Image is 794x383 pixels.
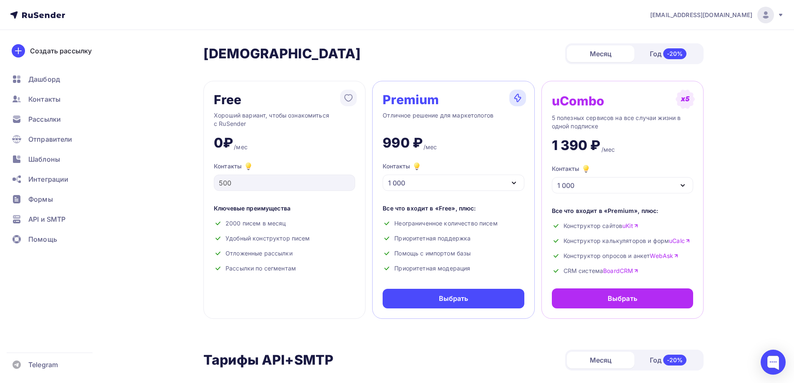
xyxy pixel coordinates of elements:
[383,234,524,243] div: Приоритетная поддержка
[383,264,524,273] div: Приоритетная модерация
[214,161,355,171] div: Контакты
[663,48,687,59] div: -20%
[552,114,693,130] div: 5 полезных сервисов на все случаи жизни в одной подписке
[28,194,53,204] span: Формы
[28,114,61,124] span: Рассылки
[30,46,92,56] div: Создать рассылку
[663,355,687,365] div: -20%
[552,94,605,108] div: uCombo
[28,94,60,104] span: Контакты
[28,154,60,164] span: Шаблоны
[7,91,106,108] a: Контакты
[650,7,784,23] a: [EMAIL_ADDRESS][DOMAIN_NAME]
[388,178,405,188] div: 1 000
[383,204,524,213] div: Все что входит в «Free», плюс:
[214,204,355,213] div: Ключевые преимущества
[203,45,361,62] h2: [DEMOGRAPHIC_DATA]
[214,111,355,128] div: Хороший вариант, чтобы ознакомиться с RuSender
[28,134,73,144] span: Отправители
[567,45,634,62] div: Месяц
[634,45,702,63] div: Год
[7,191,106,208] a: Формы
[552,207,693,215] div: Все что входит в «Premium», плюс:
[603,267,639,275] a: BoardCRM
[383,111,524,128] div: Отличное решение для маркетологов
[564,222,639,230] span: Конструктор сайтов
[557,180,574,190] div: 1 000
[28,74,60,84] span: Дашборд
[214,93,242,106] div: Free
[564,237,690,245] span: Конструктор калькуляторов и форм
[28,214,65,224] span: API и SMTP
[552,137,601,154] div: 1 390 ₽
[383,93,439,106] div: Premium
[203,352,333,368] h2: Тарифы API+SMTP
[383,161,422,171] div: Контакты
[608,293,637,303] div: Выбрать
[650,252,679,260] a: WebAsk
[7,111,106,128] a: Рассылки
[28,174,68,184] span: Интеграции
[383,249,524,258] div: Помощь с импортом базы
[214,219,355,228] div: 2000 писем в месяц
[564,252,679,260] span: Конструктор опросов и анкет
[28,234,57,244] span: Помощь
[214,135,233,151] div: 0₽
[28,360,58,370] span: Telegram
[7,71,106,88] a: Дашборд
[439,294,468,303] div: Выбрать
[234,143,248,151] div: /мес
[383,219,524,228] div: Неограниченное количество писем
[634,351,702,369] div: Год
[552,164,693,193] button: Контакты 1 000
[383,161,524,191] button: Контакты 1 000
[214,249,355,258] div: Отложенные рассылки
[669,237,690,245] a: uCalc
[650,11,752,19] span: [EMAIL_ADDRESS][DOMAIN_NAME]
[7,131,106,148] a: Отправители
[567,352,634,368] div: Месяц
[622,222,639,230] a: uKit
[552,164,591,174] div: Контакты
[214,234,355,243] div: Удобный конструктор писем
[564,267,639,275] span: CRM система
[601,145,615,154] div: /мес
[423,143,437,151] div: /мес
[7,151,106,168] a: Шаблоны
[383,135,423,151] div: 990 ₽
[214,264,355,273] div: Рассылки по сегментам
